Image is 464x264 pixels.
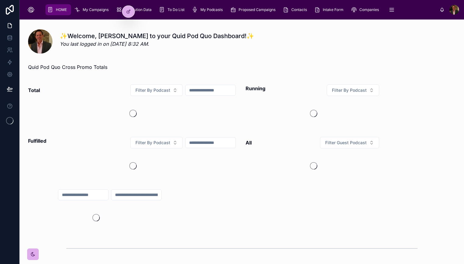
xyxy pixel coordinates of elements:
span: To Do List [167,7,185,12]
span: Contacts [291,7,307,12]
a: Companies [349,4,383,15]
span: My Campaigns [83,7,109,12]
strong: Total [28,87,40,94]
span: Filter By Podcast [135,140,170,146]
strong: All [246,139,252,146]
a: Proposed Campaigns [228,4,280,15]
strong: Running [246,85,265,91]
a: My Campaigns [72,4,113,15]
a: Attribution Data [114,4,156,15]
a: Intake Form [312,4,348,15]
h1: ✨Welcome, [PERSON_NAME] to your Quid Pod Quo Dashboard!✨ [60,32,254,40]
span: Companies [359,7,379,12]
a: HOME [45,4,71,15]
img: App logo [24,5,38,15]
a: My Podcasts [190,4,227,15]
div: scrollable content [42,3,440,16]
button: Select Button [130,84,183,96]
span: Filter By Podcast [135,87,170,93]
span: Intake Form [323,7,344,12]
span: My Podcasts [200,7,223,12]
span: Filter By Podcast [332,87,367,93]
p: Quid Pod Quo Cross Promo Totals [28,63,107,71]
span: Attribution Data [124,7,152,12]
a: To Do List [157,4,189,15]
a: Contacts [281,4,311,15]
button: Select Button [320,137,379,148]
button: Select Button [130,137,183,148]
span: Proposed Campaigns [239,7,275,12]
em: You last logged in on [DATE] 8:32 AM. [60,41,149,47]
strong: Fulfilled [28,138,46,144]
span: HOME [56,7,67,12]
button: Select Button [327,84,379,96]
span: Filter Guest Podcast [325,140,367,146]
